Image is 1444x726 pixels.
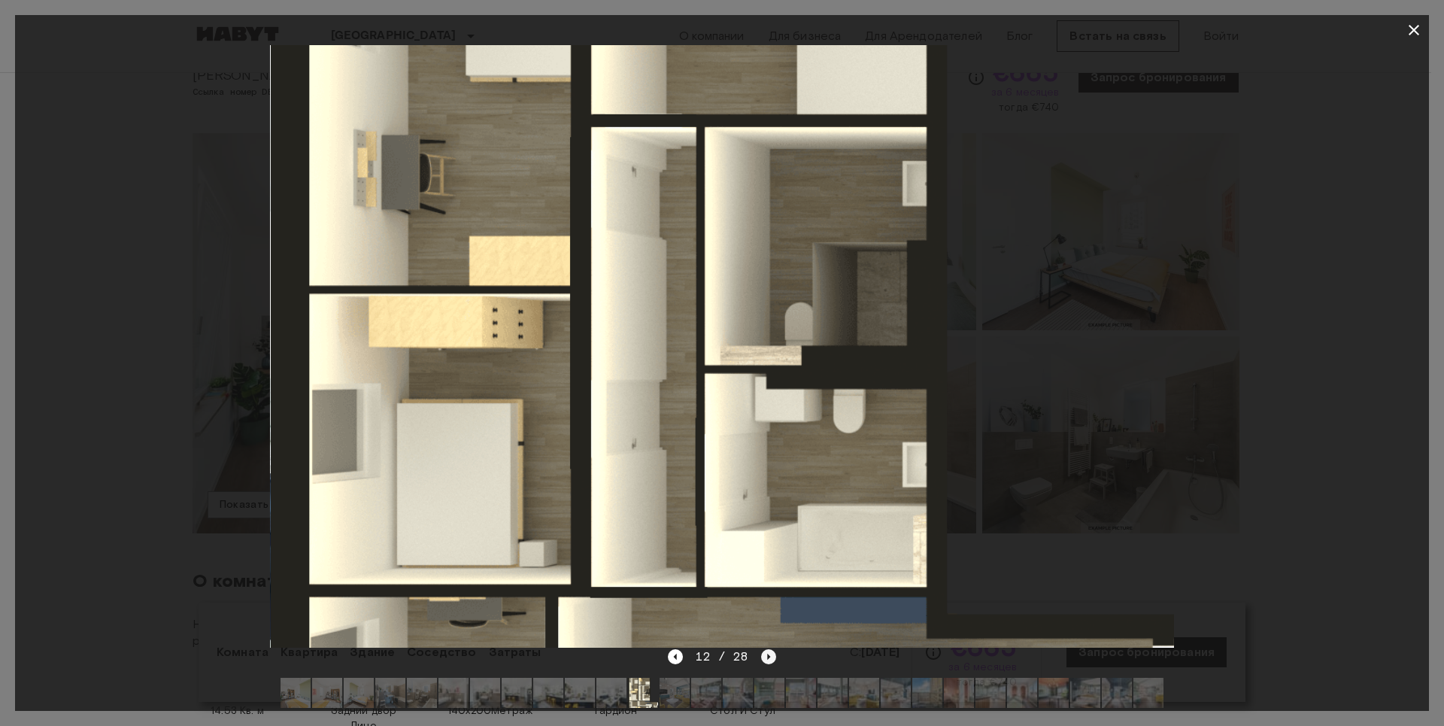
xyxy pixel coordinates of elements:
[723,678,753,708] img: Миниатюрное изображение для просмотра галереи
[344,678,374,708] img: Миниатюрное изображение для просмотра галереи
[881,678,911,708] img: Миниатюрное изображение для просмотра галереи
[944,678,974,708] img: Миниатюрное изображение для просмотра галереи
[470,678,500,708] img: Миниатюрное изображение для просмотра галереи
[281,678,311,708] img: Миниатюрное изображение для просмотра галереи
[1102,678,1132,708] img: Миниатюрное изображение для просмотра галереи
[438,678,469,708] img: Миниатюрное изображение для просмотра галереи
[272,45,1175,648] img: Маркетинговая картина блока внутри карусели
[691,678,721,708] img: Миниатюрное изображение для просмотра галереи
[596,678,626,708] img: Миниатюрное изображение для просмотра галереи
[786,678,816,708] img: Миниатюрное изображение для просмотра галереи
[849,678,879,708] img: Миниатюрное изображение для просмотра галереи
[754,678,784,708] img: Миниатюрное изображение для просмотра галереи
[565,678,595,708] img: Миниатюрное изображение для просмотра галереи
[502,678,532,708] img: Миниатюрное изображение для просмотра галереи
[375,678,405,708] img: Миниатюрное изображение для просмотра галереи
[975,678,1006,708] img: Миниатюрное изображение для просмотра галереи
[818,678,848,708] img: Миниатюрное изображение для просмотра галереи
[1039,678,1069,708] img: Миниатюрное изображение для просмотра галереи
[912,678,942,708] img: Миниатюрное изображение для просмотра галереи
[695,648,748,666] span: 12 / 28
[628,678,658,708] img: Миниатюрное изображение для просмотра галереи
[1070,678,1100,708] img: Миниатюрное изображение для просмотра галереи
[407,678,437,708] img: Миниатюрное изображение для просмотра галереи
[1133,678,1163,708] img: Миниатюрное изображение для просмотра галереи
[660,678,690,708] img: Миниатюрное изображение для просмотра галереи
[312,678,342,708] img: Миниатюрное изображение для просмотра галереи
[533,678,563,708] img: Миниатюрное изображение для просмотра галереи
[668,649,683,664] button: Предыдущее изображение
[761,649,776,664] button: Следующее изображение
[1007,678,1037,708] img: Миниатюрное изображение для просмотра галереи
